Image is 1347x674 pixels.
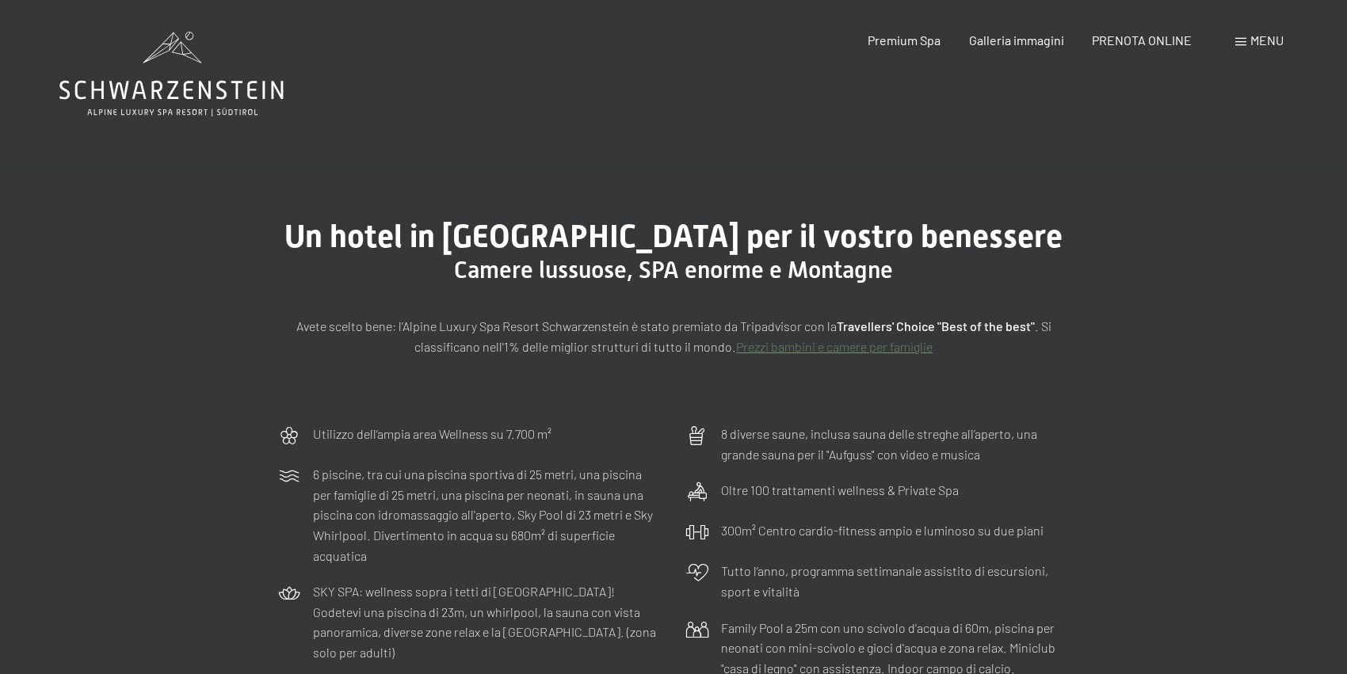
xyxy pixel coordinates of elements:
[1250,32,1284,48] span: Menu
[1092,32,1192,48] a: PRENOTA ONLINE
[721,520,1044,541] p: 300m² Centro cardio-fitness ampio e luminoso su due piani
[721,480,959,501] p: Oltre 100 trattamenti wellness & Private Spa
[284,218,1063,255] span: Un hotel in [GEOGRAPHIC_DATA] per il vostro benessere
[454,256,893,284] span: Camere lussuose, SPA enorme e Montagne
[313,464,662,565] p: 6 piscine, tra cui una piscina sportiva di 25 metri, una piscina per famiglie di 25 metri, una pi...
[736,339,933,354] a: Prezzi bambini e camere per famiglie
[313,581,662,662] p: SKY SPA: wellness sopra i tetti di [GEOGRAPHIC_DATA]! Godetevi una piscina di 23m, un whirlpool, ...
[277,316,1070,356] p: Avete scelto bene: l’Alpine Luxury Spa Resort Schwarzenstein è stato premiato da Tripadvisor con ...
[969,32,1064,48] a: Galleria immagini
[721,424,1070,464] p: 8 diverse saune, inclusa sauna delle streghe all’aperto, una grande sauna per il "Aufguss" con vi...
[837,318,1035,333] strong: Travellers' Choice "Best of the best"
[313,424,551,444] p: Utilizzo dell‘ampia area Wellness su 7.700 m²
[721,561,1070,601] p: Tutto l’anno, programma settimanale assistito di escursioni, sport e vitalità
[868,32,941,48] a: Premium Spa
